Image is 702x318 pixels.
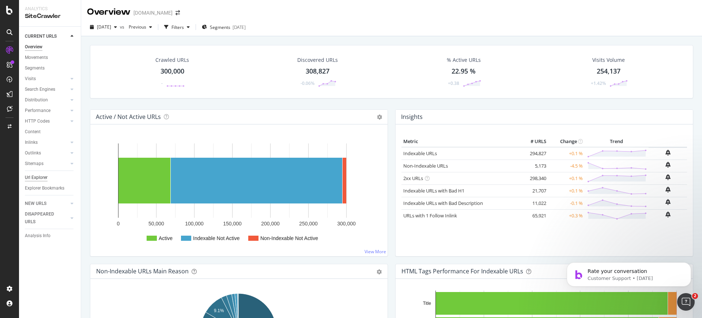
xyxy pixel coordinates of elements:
[519,197,548,209] td: 11,022
[403,150,437,157] a: Indexable URLs
[25,232,76,240] a: Analysis Info
[452,67,476,76] div: 22.95 %
[548,197,585,209] td: -0.1 %
[25,107,50,115] div: Performance
[159,235,173,241] text: Active
[87,21,120,33] button: [DATE]
[260,235,318,241] text: Non-Indexable Not Active
[556,247,702,298] iframe: Intercom notifications message
[519,160,548,172] td: 5,173
[403,200,483,206] a: Indexable URLs with Bad Description
[126,24,146,30] span: Previous
[25,160,44,168] div: Sitemaps
[519,147,548,160] td: 294,827
[155,56,189,64] div: Crawled URLs
[25,75,36,83] div: Visits
[403,212,457,219] a: URLs with 1 Follow Inlink
[301,80,314,86] div: -0.06%
[25,43,42,51] div: Overview
[96,268,189,275] div: Non-Indexable URLs Main Reason
[585,136,649,147] th: Trend
[25,139,68,146] a: Inlinks
[447,56,481,64] div: % Active URLs
[210,24,230,30] span: Segments
[96,112,161,122] h4: Active / Not Active URLs
[548,147,585,160] td: +0.1 %
[25,54,76,61] a: Movements
[25,200,68,207] a: NEW URLS
[665,150,671,156] div: bell-plus
[401,268,523,275] div: HTML Tags Performance for Indexable URLs
[25,96,68,104] a: Distribution
[25,54,48,61] div: Movements
[25,86,55,93] div: Search Engines
[96,136,382,250] svg: A chart.
[233,24,246,30] div: [DATE]
[25,184,76,192] a: Explorer Bookmarks
[519,184,548,197] td: 21,707
[403,162,448,169] a: Non-Indexable URLs
[337,221,356,227] text: 300,000
[548,209,585,222] td: +0.3 %
[25,33,57,40] div: CURRENT URLS
[299,221,318,227] text: 250,000
[665,199,671,205] div: bell-plus
[193,235,240,241] text: Indexable Not Active
[548,136,585,147] th: Change
[25,64,45,72] div: Segments
[25,117,68,125] a: HTTP Codes
[25,149,41,157] div: Outlinks
[25,139,38,146] div: Inlinks
[199,21,249,33] button: Segments[DATE]
[597,67,620,76] div: 254,137
[401,112,423,122] h4: Insights
[25,210,68,226] a: DISAPPEARED URLS
[548,160,585,172] td: -4.5 %
[519,136,548,147] th: # URLS
[97,24,111,30] span: 2025 Sep. 13th
[519,172,548,184] td: 298,340
[25,33,68,40] a: CURRENT URLS
[25,184,64,192] div: Explorer Bookmarks
[25,210,62,226] div: DISAPPEARED URLS
[25,200,46,207] div: NEW URLS
[25,64,76,72] a: Segments
[665,174,671,180] div: bell-plus
[403,175,423,182] a: 2xx URLs
[377,269,382,274] div: gear
[692,293,698,299] span: 2
[161,80,163,86] div: -
[25,12,75,20] div: SiteCrawler
[306,67,329,76] div: 308,827
[261,221,280,227] text: 200,000
[25,174,48,182] div: Url Explorer
[403,187,464,194] a: Indexable URLs with Bad H1
[665,162,671,168] div: bell-plus
[25,6,75,12] div: Analytics
[175,10,180,15] div: arrow-right-arrow-left
[185,221,204,227] text: 100,000
[161,21,193,33] button: Filters
[401,136,519,147] th: Metric
[423,301,431,306] text: Title
[25,128,76,136] a: Content
[223,221,242,227] text: 150,000
[161,67,184,76] div: 300,000
[117,221,120,227] text: 0
[548,172,585,184] td: +0.1 %
[133,9,173,16] div: [DOMAIN_NAME]
[25,174,76,182] a: Url Explorer
[25,96,48,104] div: Distribution
[25,86,68,93] a: Search Engines
[25,160,68,168] a: Sitemaps
[365,248,386,255] a: View More
[148,221,164,227] text: 50,000
[297,56,338,64] div: Discovered URLs
[665,187,671,192] div: bell-plus
[25,117,50,125] div: HTTP Codes
[448,80,459,86] div: +0.38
